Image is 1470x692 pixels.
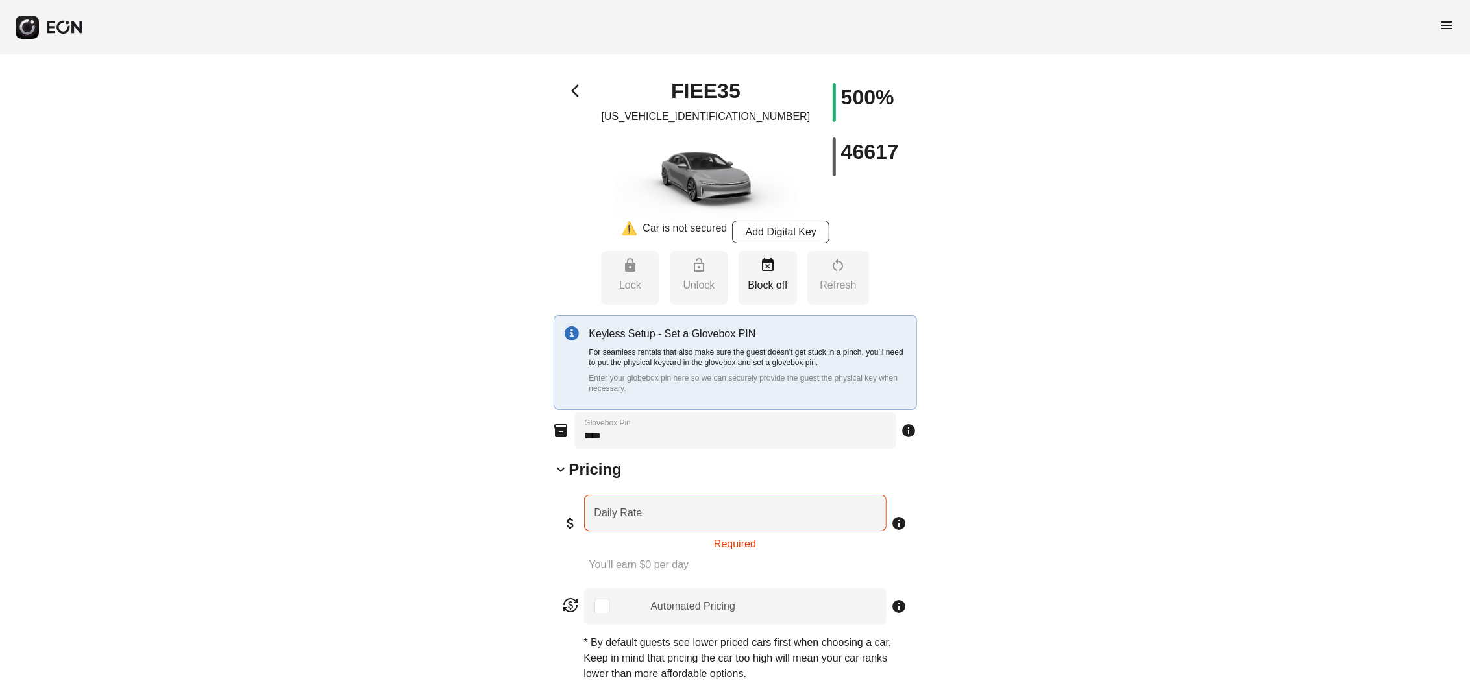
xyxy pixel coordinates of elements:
span: info [901,423,917,438]
span: keyboard_arrow_down [554,462,569,477]
p: [US_VEHICLE_IDENTIFICATION_NUMBER] [602,109,811,125]
p: For seamless rentals that also make sure the guest doesn’t get stuck in a pinch, you’ll need to p... [589,347,906,368]
div: Car is not secured [643,221,728,243]
button: Block off [739,251,797,305]
img: info [565,326,579,340]
div: ⚠️ [622,221,638,243]
h1: 46617 [841,144,899,160]
span: info [892,599,907,614]
button: Add Digital Key [732,221,829,243]
h1: 500% [841,89,894,105]
p: Block off [745,278,790,293]
label: Daily Rate [594,505,643,521]
h2: Pricing [569,459,622,480]
div: Automated Pricing [650,599,735,614]
p: Keyless Setup - Set a Glovebox PIN [589,326,906,342]
img: car [615,130,796,221]
span: menu [1439,18,1454,33]
div: Required [584,531,887,552]
label: Glovebox Pin [585,418,631,428]
span: attach_money [563,516,579,531]
p: Enter your globebox pin here so we can securely provide the guest the physical key when necessary. [589,373,906,394]
span: arrow_back_ios [571,83,587,99]
span: currency_exchange [563,597,579,613]
p: * By default guests see lower priced cars first when choosing a car. Keep in mind that pricing th... [584,635,907,682]
p: You'll earn $0 per day [589,557,907,573]
span: info [892,516,907,531]
h1: FIEE35 [671,83,741,99]
span: inventory_2 [554,423,569,438]
span: event_busy [760,257,776,273]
